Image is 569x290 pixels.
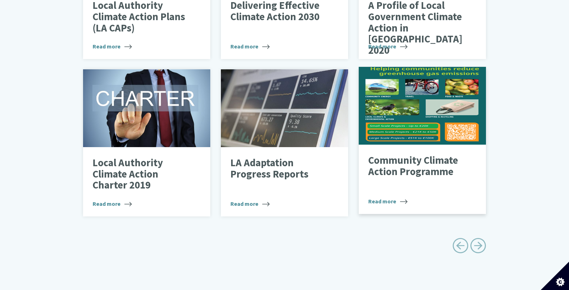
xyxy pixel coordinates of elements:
[221,69,348,216] a: LA Adaptation Progress Reports Read more
[83,69,210,216] a: Local Authority Climate Action Charter 2019 Read more
[93,42,132,51] span: Read more
[368,42,407,51] span: Read more
[230,157,328,180] p: LA Adaptation Progress Reports
[541,262,569,290] button: Set cookie preferences
[93,157,190,191] p: Local Authority Climate Action Charter 2019
[230,42,270,51] span: Read more
[230,199,270,208] span: Read more
[470,235,486,259] a: Next page
[368,197,407,205] span: Read more
[452,235,468,259] a: Previous page
[93,199,132,208] span: Read more
[368,155,465,177] p: Community Climate Action Programme
[359,67,486,214] a: Community Climate Action Programme Read more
